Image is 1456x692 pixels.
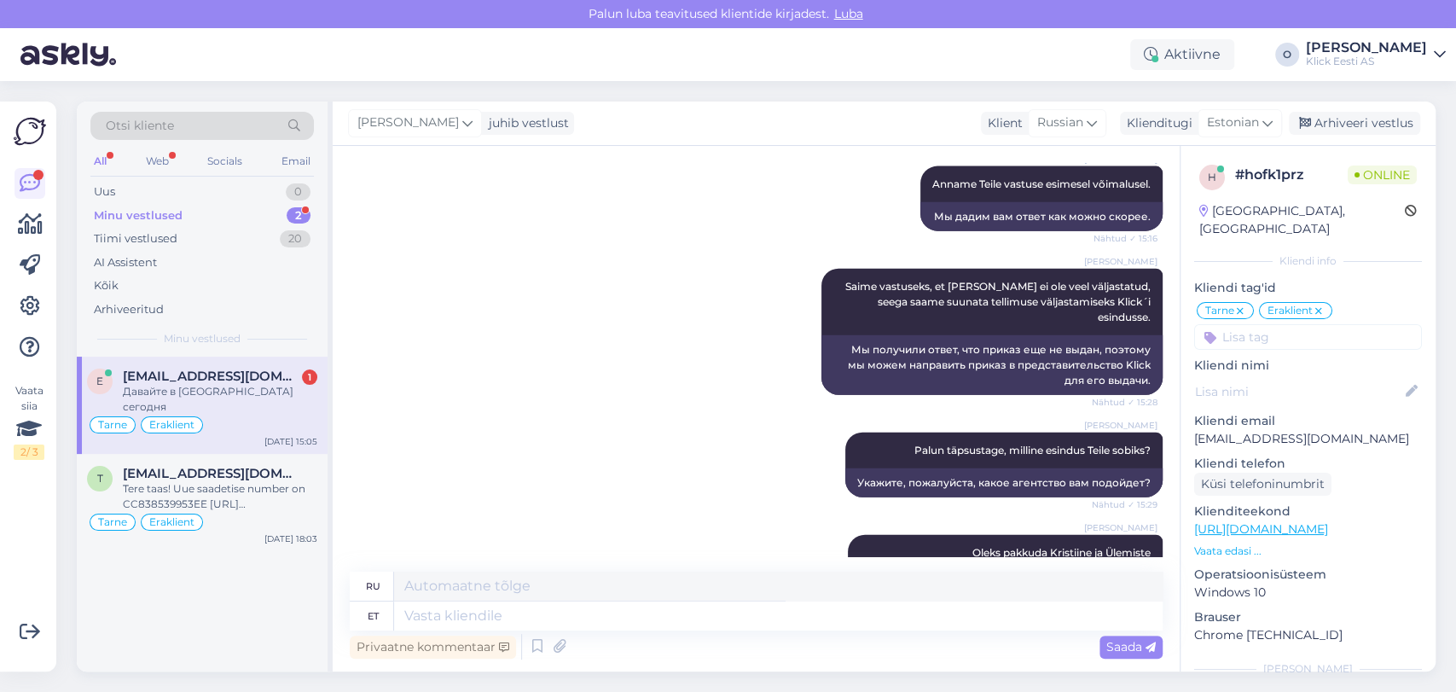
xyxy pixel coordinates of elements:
[94,254,157,271] div: AI Assistent
[97,472,103,485] span: t
[14,383,44,460] div: Vaata siia
[350,636,516,659] div: Privaatne kommentaar
[90,150,110,172] div: All
[1194,279,1422,297] p: Kliendi tag'id
[14,445,44,460] div: 2 / 3
[1205,305,1234,316] span: Tarne
[1195,382,1402,401] input: Lisa nimi
[286,183,310,201] div: 0
[1194,503,1422,520] p: Klienditeekond
[1194,626,1422,644] p: Chrome [TECHNICAL_ID]
[94,207,183,224] div: Minu vestlused
[123,466,300,481] span: tiina.sillatse@gmail.com
[1194,455,1422,473] p: Kliendi telefon
[94,230,177,247] div: Tiimi vestlused
[96,375,103,387] span: e
[1348,166,1417,184] span: Online
[932,177,1151,190] span: Anname Teile vastuse esimesel võimalusel.
[1207,113,1259,132] span: Estonian
[123,369,300,384] span: evgenia.pavlova@tkvg.ee
[1194,357,1422,375] p: Kliendi nimi
[98,517,127,527] span: Tarne
[278,150,314,172] div: Email
[914,444,1151,456] span: Palun täpsustage, milline esindus Teile sobiks?
[94,183,115,201] div: Uus
[142,150,172,172] div: Web
[1267,305,1313,316] span: Eraklient
[94,301,164,318] div: Arhiveeritud
[14,115,46,148] img: Askly Logo
[1194,412,1422,430] p: Kliendi email
[302,369,317,385] div: 1
[1194,253,1422,269] div: Kliendi info
[164,331,241,346] span: Minu vestlused
[1194,566,1422,584] p: Operatsioonisüsteem
[123,481,317,512] div: Tere taas! Uue saadetise number on CC838539953EE [URL][DOMAIN_NAME]
[1120,114,1192,132] div: Klienditugi
[1306,41,1446,68] a: [PERSON_NAME]Klick Eesti AS
[1235,165,1348,185] div: # hofk1prz
[1084,521,1157,534] span: [PERSON_NAME]
[1037,113,1083,132] span: Russian
[98,420,127,430] span: Tarne
[1092,498,1157,511] span: Nähtud ✓ 15:29
[149,517,194,527] span: Eraklient
[829,6,868,21] span: Luba
[1194,661,1422,677] div: [PERSON_NAME]
[1275,43,1299,67] div: O
[821,335,1163,395] div: Мы получили ответ, что приказ еще не выдан, поэтому мы можем направить приказ в представительство...
[149,420,194,430] span: Eraklient
[482,114,569,132] div: juhib vestlust
[972,546,1151,559] span: Oleks pakkuda Kristiine ja Ülemiste
[1194,608,1422,626] p: Brauser
[264,435,317,448] div: [DATE] 15:05
[204,150,246,172] div: Socials
[981,114,1023,132] div: Klient
[845,468,1163,497] div: Укажите, пожалуйста, какое агентство вам подойдет?
[1092,396,1157,409] span: Nähtud ✓ 15:28
[94,277,119,294] div: Kõik
[1194,324,1422,350] input: Lisa tag
[1106,639,1156,654] span: Saada
[920,202,1163,231] div: Мы дадим вам ответ как можно скорее.
[1130,39,1234,70] div: Aktiivne
[366,572,380,601] div: ru
[106,117,174,135] span: Otsi kliente
[123,384,317,415] div: Давайте в [GEOGRAPHIC_DATA] сегодня
[1208,171,1216,183] span: h
[1194,430,1422,448] p: [EMAIL_ADDRESS][DOMAIN_NAME]
[1199,202,1405,238] div: [GEOGRAPHIC_DATA], [GEOGRAPHIC_DATA]
[1194,473,1331,496] div: Küsi telefoninumbrit
[287,207,310,224] div: 2
[1093,232,1157,245] span: Nähtud ✓ 15:16
[845,280,1153,323] span: Saime vastuseks, et [PERSON_NAME] ei ole veel väljastatud, seega saame suunata tellimuse väljasta...
[357,113,459,132] span: [PERSON_NAME]
[1194,521,1328,537] a: [URL][DOMAIN_NAME]
[1289,112,1420,135] div: Arhiveeri vestlus
[1194,584,1422,602] p: Windows 10
[1194,544,1422,559] p: Vaata edasi ...
[264,532,317,545] div: [DATE] 18:03
[1306,55,1427,68] div: Klick Eesti AS
[368,602,379,631] div: et
[1306,41,1427,55] div: [PERSON_NAME]
[1084,419,1157,432] span: [PERSON_NAME]
[1084,255,1157,268] span: [PERSON_NAME]
[280,230,310,247] div: 20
